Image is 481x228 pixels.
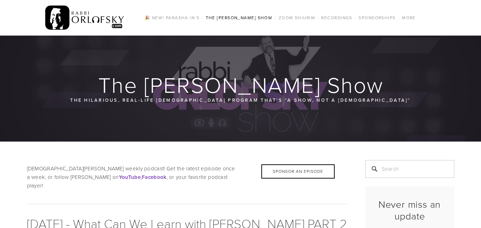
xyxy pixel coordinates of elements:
[275,15,276,21] span: /
[27,73,455,96] h1: The [PERSON_NAME] Show
[202,15,203,21] span: /
[70,96,412,104] p: The hilarious, real-life [DEMOGRAPHIC_DATA] program that’s “a show, not a [DEMOGRAPHIC_DATA]“
[45,4,125,32] img: RabbiOrlofsky.com
[398,15,400,21] span: /
[261,164,335,179] div: Sponsor an Episode
[27,164,347,190] p: [DEMOGRAPHIC_DATA][PERSON_NAME] weekly podcast! Get the latest episode once a week, or follow [PE...
[355,15,356,21] span: /
[371,198,448,222] h2: Never miss an update
[319,13,354,22] a: Recordings
[317,15,319,21] span: /
[119,173,141,181] a: YouTube
[365,160,454,178] input: Search
[356,13,398,22] a: Sponsorships
[277,13,317,22] a: Zoom Shiurim
[204,13,275,22] a: The [PERSON_NAME] Show
[142,173,166,181] a: Facebook
[142,13,202,22] a: 🎉 NEW! Parasha in 5
[400,13,418,22] a: More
